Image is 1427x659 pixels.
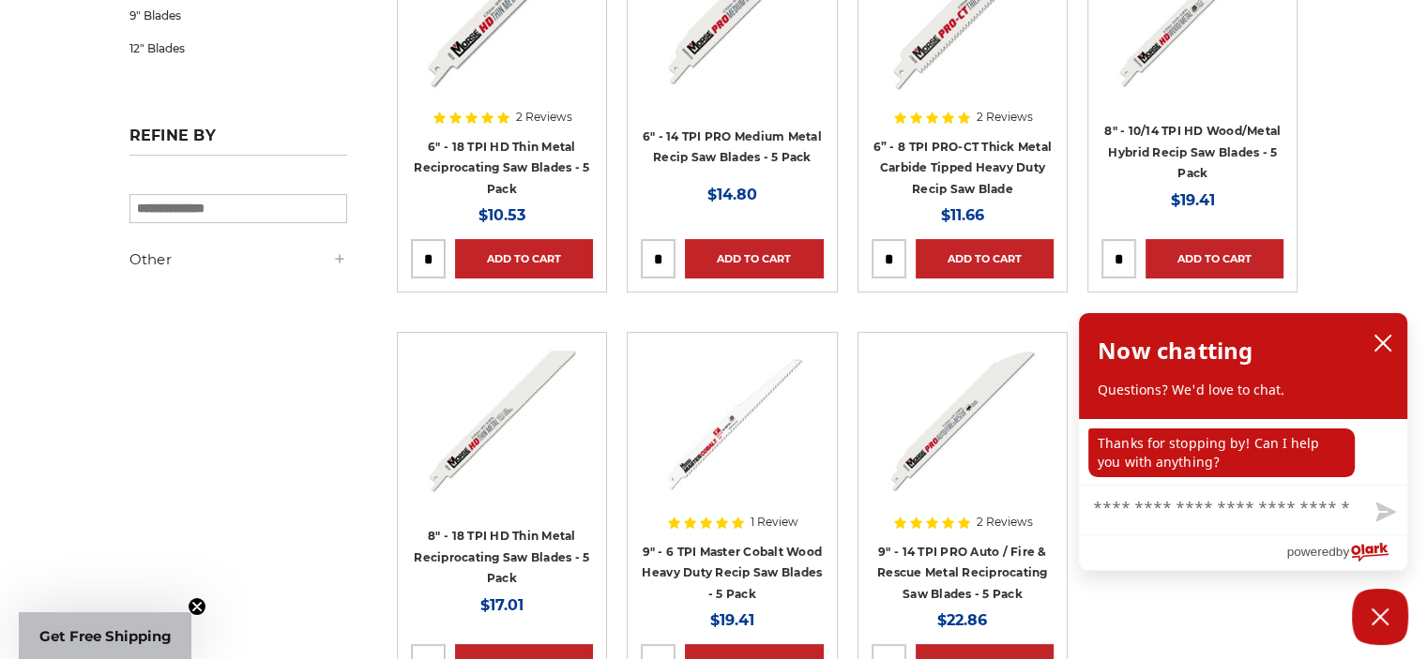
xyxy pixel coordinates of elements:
[1286,535,1407,570] a: Powered by Olark
[1336,540,1349,563] span: by
[1088,428,1355,477] p: Thanks for stopping by! Can I help you with anything?
[427,346,577,496] img: 8 inch Morse HD thin metal reciprocating saw blade with 18 TPI, ideal for cutting thin metal shee...
[39,627,172,645] span: Get Free Shipping
[642,545,822,601] a: 9" - 6 TPI Master Cobalt Wood Heavy Duty Recip Saw Blades - 5 Pack
[411,346,593,528] a: 8 inch Morse HD thin metal reciprocating saw blade with 18 TPI, ideal for cutting thin metal shee...
[188,597,206,616] button: Close teaser
[129,32,347,65] a: 12" Blades
[129,248,347,271] h5: Other
[1368,329,1398,357] button: close chatbox
[657,346,807,496] img: 9" sawsall blade for wood
[1098,332,1252,369] h2: Now chatting
[643,129,822,165] a: 6" - 14 TPI PRO Medium Metal Recip Saw Blades - 5 Pack
[916,239,1054,278] a: Add to Cart
[414,529,589,585] a: 8" - 18 TPI HD Thin Metal Reciprocating Saw Blades - 5 Pack
[478,206,525,224] span: $10.53
[129,127,347,156] h5: Refine by
[1098,381,1389,399] p: Questions? We'd love to chat.
[937,611,987,629] span: $22.86
[480,596,524,614] span: $17.01
[1286,540,1335,563] span: powered
[873,140,1052,196] a: 6” - 8 TPI PRO-CT Thick Metal Carbide Tipped Heavy Duty Recip Saw Blade
[877,545,1048,601] a: 9" - 14 TPI PRO Auto / Fire & Rescue Metal Reciprocating Saw Blades - 5 Pack
[641,346,823,528] a: 9" sawsall blade for wood
[455,239,593,278] a: Add to Cart
[1171,191,1215,209] span: $19.41
[888,346,1038,496] img: 9 inch MK Morse PRO auto, fire and rescue reciprocating saw blade with 14 TPI, ideal for cutting ...
[710,611,754,629] span: $19.41
[872,346,1054,528] a: 9 inch MK Morse PRO auto, fire and rescue reciprocating saw blade with 14 TPI, ideal for cutting ...
[1146,239,1283,278] a: Add to Cart
[685,239,823,278] a: Add to Cart
[1360,491,1407,534] button: Send message
[19,612,191,659] div: Get Free ShippingClose teaser
[414,140,589,196] a: 6" - 18 TPI HD Thin Metal Reciprocating Saw Blades - 5 Pack
[941,206,984,224] span: $11.66
[1352,589,1408,645] button: Close Chatbox
[1079,419,1407,485] div: chat
[1078,312,1408,571] div: olark chatbox
[707,186,757,203] span: $14.80
[1104,124,1281,180] a: 8" - 10/14 TPI HD Wood/Metal Hybrid Recip Saw Blades - 5 Pack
